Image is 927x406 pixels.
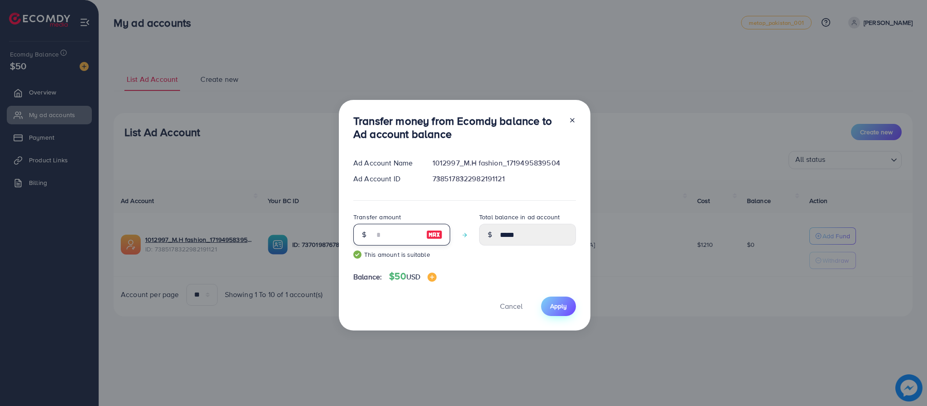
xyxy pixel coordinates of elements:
span: Cancel [500,301,523,311]
h4: $50 [389,271,437,282]
div: 7385178322982191121 [425,174,583,184]
img: guide [353,250,361,259]
span: USD [406,272,420,282]
label: Transfer amount [353,212,401,222]
small: This amount is suitable [353,250,450,259]
button: Apply [541,297,576,316]
img: image [426,229,442,240]
img: image [428,273,437,282]
div: Ad Account Name [346,158,425,168]
div: Ad Account ID [346,174,425,184]
label: Total balance in ad account [479,212,560,222]
button: Cancel [489,297,534,316]
span: Balance: [353,272,382,282]
div: 1012997_M.H fashion_1719495839504 [425,158,583,168]
span: Apply [550,302,567,311]
h3: Transfer money from Ecomdy balance to Ad account balance [353,114,561,141]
